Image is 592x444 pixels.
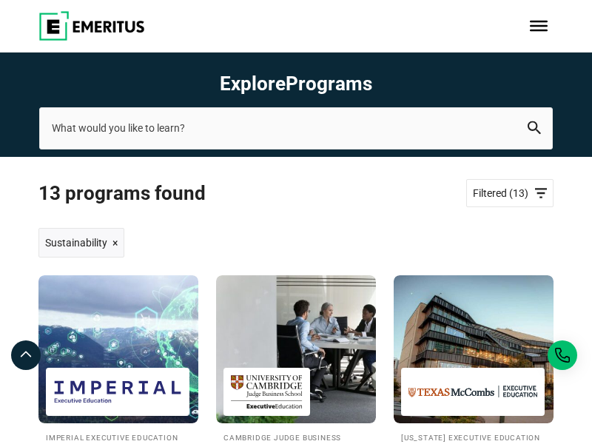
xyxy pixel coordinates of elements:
[466,179,554,207] a: Filtered (13)
[401,431,546,443] h4: [US_STATE] Executive Education
[216,275,376,423] img: Circular Economy and Sustainability Strategies | Online Business Management Course
[38,275,198,423] img: Imperial Sustainability Leadership Programme | Online Leadership Course
[39,107,553,149] input: search-page
[45,235,107,251] span: Sustainability
[39,72,553,96] h1: Explore
[46,431,191,443] h4: Imperial Executive Education
[231,375,303,408] img: Cambridge Judge Business School Executive Education
[528,123,541,137] a: search
[53,375,182,408] img: Imperial Executive Education
[528,121,541,136] button: search
[112,235,118,251] span: ×
[394,275,554,423] img: Profitability and Sustainability in the Energy Industry | Online Sustainability Course
[38,228,124,258] a: Sustainability ×
[473,186,547,201] span: Filtered (13)
[38,181,296,206] span: 13 Programs found
[286,73,372,95] span: Programs
[408,375,537,408] img: Texas Executive Education
[530,21,548,31] button: Toggle Menu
